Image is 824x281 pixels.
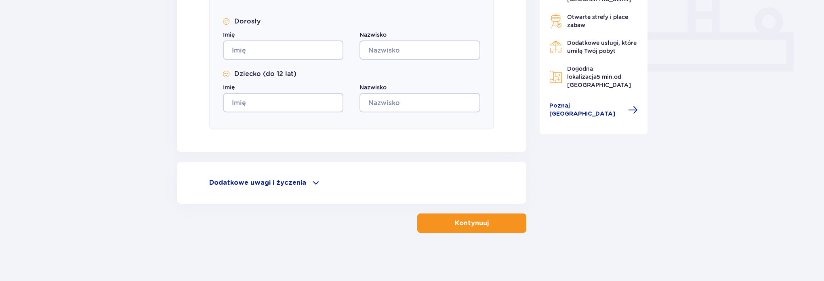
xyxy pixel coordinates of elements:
[223,71,229,77] img: Smile Icon
[549,15,562,27] img: Grill Icon
[223,40,343,60] input: Imię
[549,102,638,118] a: Poznaj [GEOGRAPHIC_DATA]
[455,219,489,228] p: Kontynuuj
[597,74,614,80] span: 5 min.
[567,40,637,54] span: Dodatkowe usługi, które umilą Twój pobyt
[223,31,235,39] label: Imię
[234,70,296,78] p: Dziecko (do 12 lat)
[223,18,229,25] img: Smile Icon
[359,40,480,60] input: Nazwisko
[359,93,480,112] input: Nazwisko
[567,65,631,88] span: Dogodna lokalizacja od [GEOGRAPHIC_DATA]
[234,17,261,26] p: Dorosły
[359,31,387,39] label: Nazwisko
[359,83,387,91] label: Nazwisko
[567,14,628,28] span: Otwarte strefy i place zabaw
[209,178,306,187] p: Dodatkowe uwagi i życzenia
[549,102,624,118] span: Poznaj [GEOGRAPHIC_DATA]
[549,40,562,53] img: Restaurant Icon
[223,93,343,112] input: Imię
[549,70,562,83] img: Map Icon
[417,213,526,233] button: Kontynuuj
[223,83,235,91] label: Imię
